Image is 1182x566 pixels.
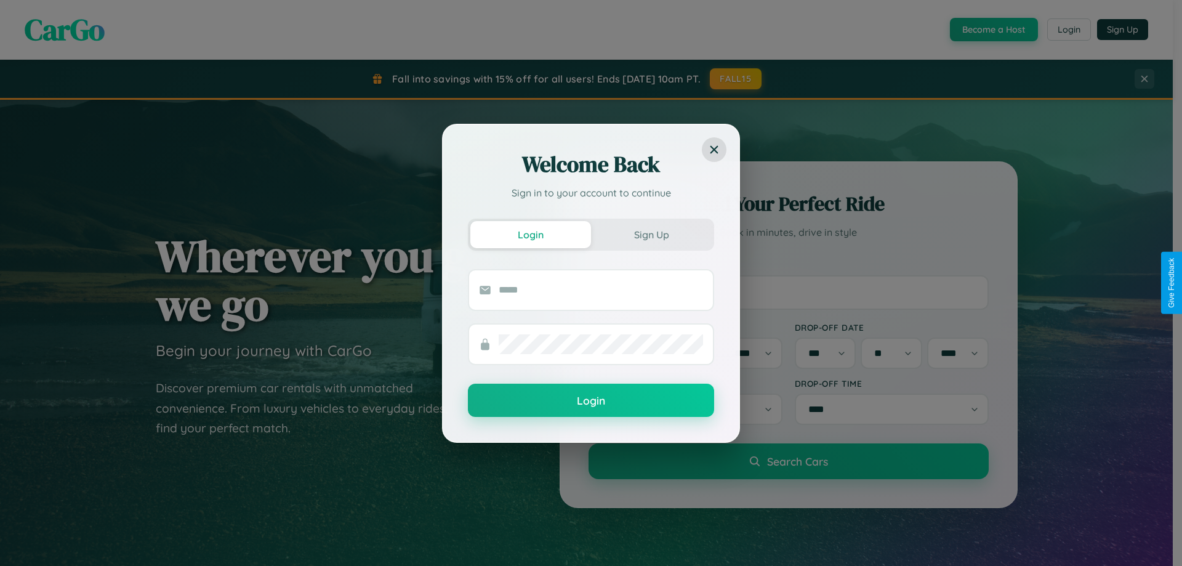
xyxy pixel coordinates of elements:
div: Give Feedback [1167,258,1176,308]
p: Sign in to your account to continue [468,185,714,200]
button: Login [470,221,591,248]
button: Login [468,384,714,417]
button: Sign Up [591,221,712,248]
h2: Welcome Back [468,150,714,179]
